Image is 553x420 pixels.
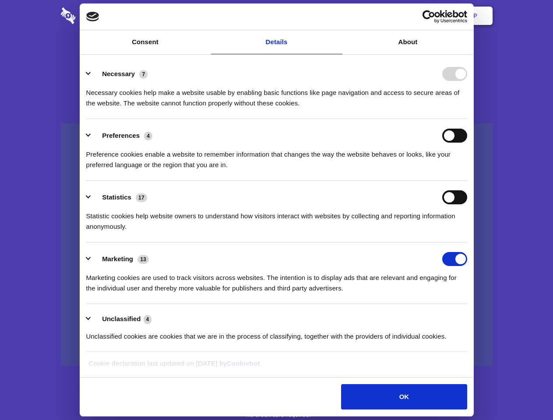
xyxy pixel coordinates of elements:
div: Preference cookies enable a website to remember information that changes the way the website beha... [86,143,467,170]
a: Consent [80,30,211,54]
div: Statistic cookies help website owners to understand how visitors interact with websites by collec... [86,204,467,232]
span: 4 [144,132,152,140]
label: Marketing [102,255,133,262]
a: Details [211,30,342,54]
label: Preferences [102,132,140,139]
button: OK [341,384,467,409]
button: Marketing (13) [86,252,155,266]
button: Preferences (4) [86,129,158,143]
a: Login [397,2,435,29]
h4: Auto-redaction of sensitive data, encrypted data sharing and self-destructing private chats. Shar... [61,80,493,108]
label: Statistics [102,193,131,201]
a: Wistia video thumbnail [61,123,493,366]
button: Statistics (17) [86,190,153,204]
a: Usercentrics Cookiebot - opens in a new window [391,10,467,23]
span: 7 [139,70,148,79]
div: Necessary cookies help make a website usable by enabling basic functions like page navigation and... [86,81,467,108]
button: Necessary (7) [86,67,153,81]
a: About [342,30,474,54]
iframe: Drift Widget Chat Controller [509,376,542,409]
span: 17 [136,193,147,202]
h1: Eliminate Slack Data Loss. [61,39,493,71]
a: Pricing [257,2,295,29]
div: Cookie declaration last updated on [DATE] by [82,358,471,375]
div: Marketing cookies are used to track visitors across websites. The intention is to display ads tha... [86,266,467,294]
img: logo [86,12,99,21]
a: Contact [355,2,395,29]
img: logo-wordmark-white-trans-d4663122ce5f474addd5e946df7df03e33cb6a1c49d2221995e7729f52c070b2.svg [61,7,136,24]
button: Unclassified (4) [86,314,157,325]
div: Unclassified cookies are cookies that we are in the process of classifying, together with the pro... [86,325,467,342]
span: 13 [137,255,149,264]
a: Cookiebot [227,360,260,367]
label: Necessary [102,70,135,77]
span: 4 [144,315,152,324]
